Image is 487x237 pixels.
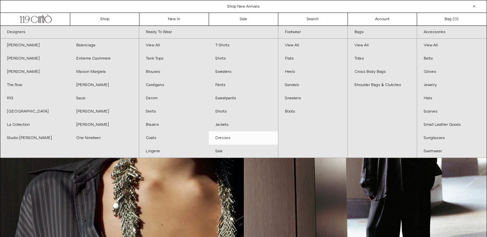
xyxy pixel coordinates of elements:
[417,13,486,25] a: Bag ()
[70,52,139,65] a: Extreme Cashmere
[417,78,487,92] a: Jewelry
[209,145,278,158] a: Sale
[417,65,487,78] a: Gloves
[454,17,457,22] span: 0
[278,52,348,65] a: Flats
[70,65,139,78] a: Maison Margiela
[0,65,70,78] a: [PERSON_NAME]
[139,105,208,118] a: Skirts
[139,78,208,92] a: Cardigans
[0,92,70,105] a: R13
[209,65,278,78] a: Sweaters
[139,118,208,131] a: Blazers
[348,39,417,52] a: View All
[417,105,487,118] a: Scarves
[417,145,487,158] a: Swimwear
[209,52,278,65] a: Shirts
[139,145,208,158] a: Lingerie
[417,118,487,131] a: Small Leather Goods
[278,26,348,39] a: Footwear
[139,92,208,105] a: Denim
[417,92,487,105] a: Hats
[278,105,348,118] a: Boots
[209,92,278,105] a: Sweatpants
[70,118,139,131] a: [PERSON_NAME]
[139,52,208,65] a: Tank Tops
[227,4,260,9] a: Shop New Arrivals
[70,13,139,25] a: Shop
[0,26,139,39] a: Designers
[70,92,139,105] a: Sacai
[278,78,348,92] a: Sandals
[0,118,70,131] a: La Collection
[70,39,139,52] a: Balenciaga
[417,39,487,52] a: View All
[278,39,348,52] a: View All
[417,52,487,65] a: Belts
[70,105,139,118] a: [PERSON_NAME]
[454,16,459,22] span: )
[0,39,70,52] a: [PERSON_NAME]
[278,65,348,78] a: Heels
[139,13,209,25] a: New In
[209,13,278,25] a: Sale
[348,26,417,39] a: Bags
[0,131,70,145] a: Studio [PERSON_NAME]
[278,92,348,105] a: Sneakers
[70,131,139,145] a: One Nineteen
[139,26,278,39] a: Ready To Wear
[417,131,487,145] a: Sunglasses
[139,65,208,78] a: Blouses
[0,52,70,65] a: [PERSON_NAME]
[209,131,278,145] a: Dresses
[209,118,278,131] a: Jackets
[278,13,348,25] a: Search
[348,52,417,65] a: Totes
[209,105,278,118] a: Shorts
[139,131,208,145] a: Coats
[209,78,278,92] a: Pants
[417,26,487,39] a: Accessories
[348,13,417,25] a: Account
[0,105,70,118] a: [GEOGRAPHIC_DATA]
[348,65,417,78] a: Cross Body Bags
[70,78,139,92] a: [PERSON_NAME]
[139,39,208,52] a: View All
[348,78,417,92] a: Shoulder Bags & Clutches
[209,39,278,52] a: T-Shirts
[0,78,70,92] a: The Row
